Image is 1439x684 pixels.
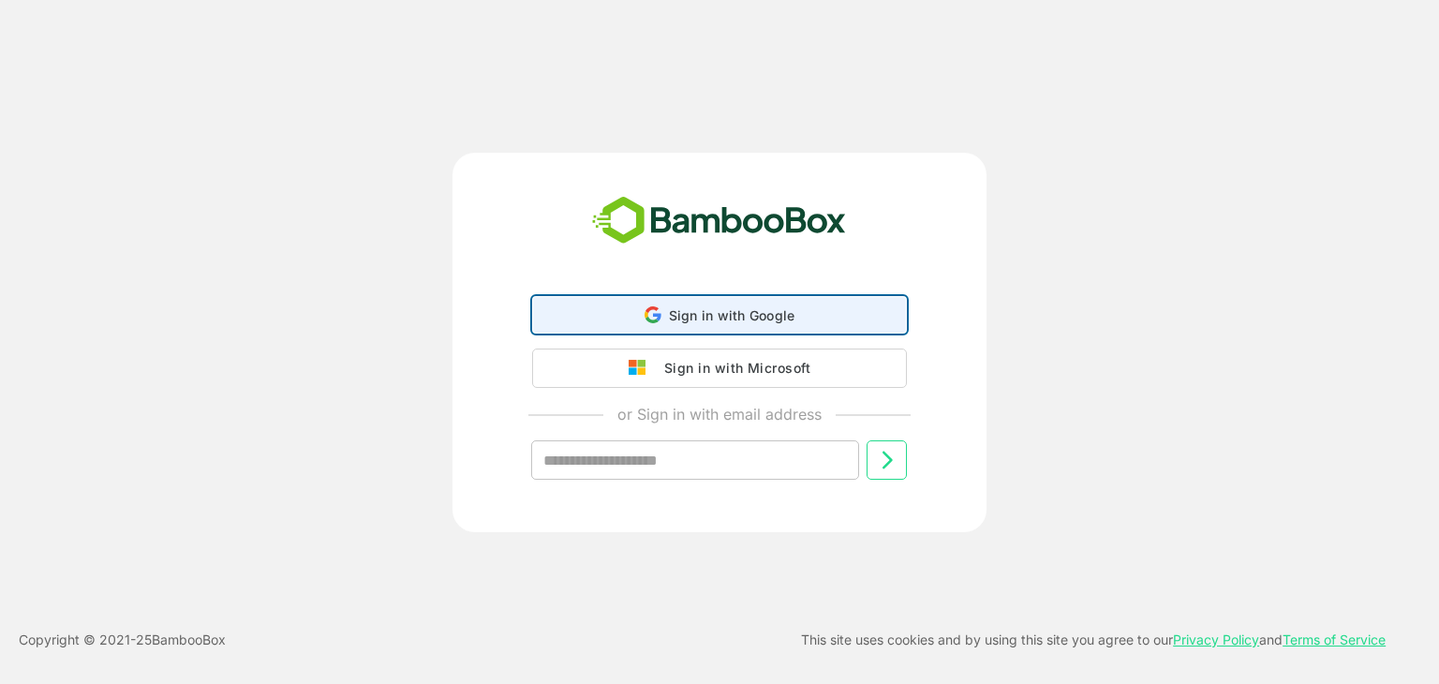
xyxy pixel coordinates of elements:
[669,307,795,323] span: Sign in with Google
[801,629,1386,651] p: This site uses cookies and by using this site you agree to our and
[532,349,907,388] button: Sign in with Microsoft
[1173,632,1259,647] a: Privacy Policy
[1283,632,1386,647] a: Terms of Service
[655,356,810,380] div: Sign in with Microsoft
[629,360,655,377] img: google
[617,403,822,425] p: or Sign in with email address
[532,296,907,334] div: Sign in with Google
[19,629,226,651] p: Copyright © 2021- 25 BambooBox
[582,190,856,252] img: bamboobox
